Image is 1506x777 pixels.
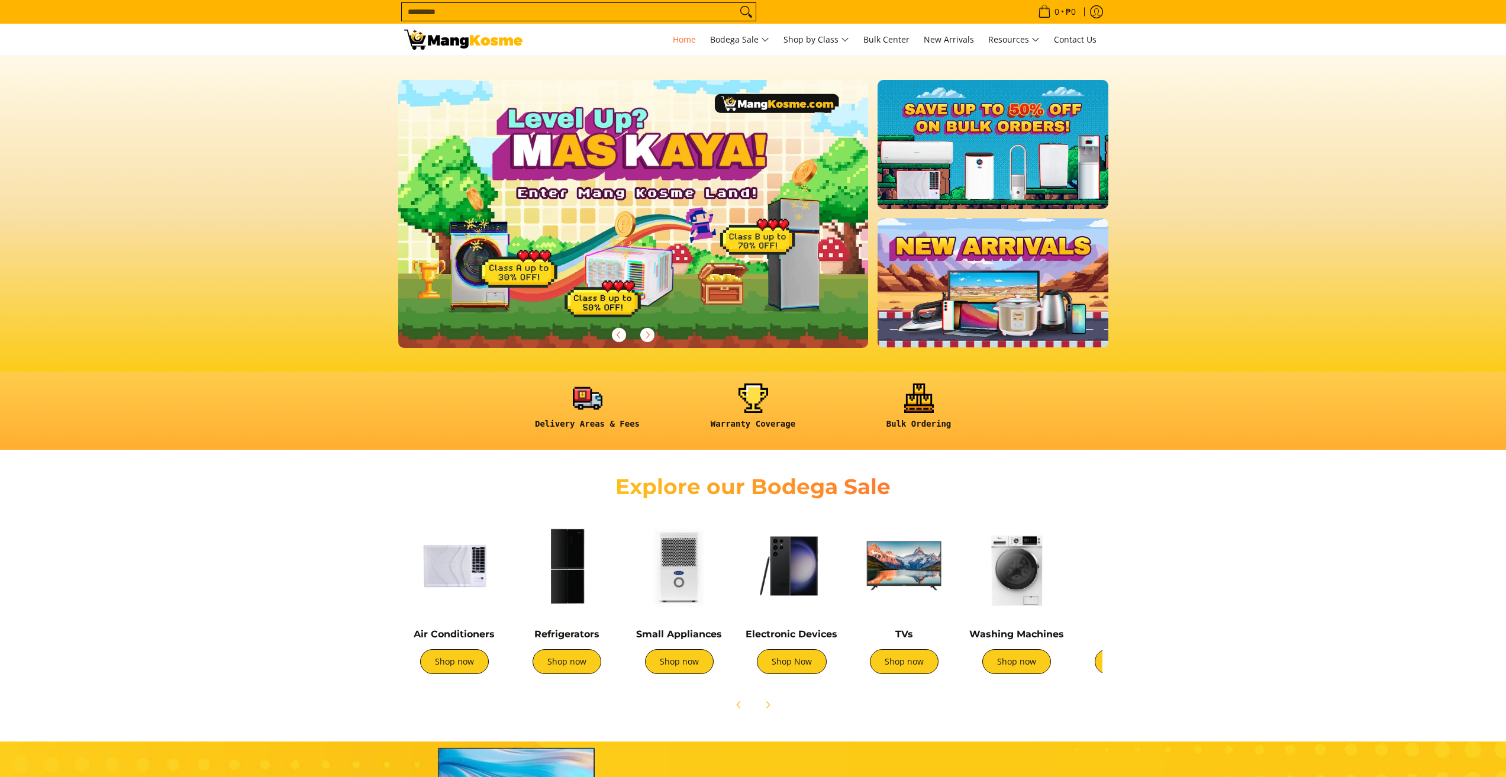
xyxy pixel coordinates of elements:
a: Home [667,24,702,56]
a: Shop by Class [778,24,855,56]
span: Shop by Class [783,33,849,47]
img: Electronic Devices [741,515,842,616]
a: Electronic Devices [746,628,837,640]
span: Contact Us [1054,34,1097,45]
a: <h6><strong>Bulk Ordering</strong></h6> [842,383,996,439]
span: • [1034,5,1079,18]
span: ₱0 [1064,8,1078,16]
button: Next [754,692,781,718]
a: Shop Now [757,649,827,674]
span: Bulk Center [863,34,910,45]
a: Shop now [533,649,601,674]
a: Shop now [870,649,939,674]
span: 0 [1053,8,1061,16]
span: Home [673,34,696,45]
a: Bodega Sale [704,24,775,56]
a: <h6><strong>Warranty Coverage</strong></h6> [676,383,830,439]
nav: Main Menu [534,24,1102,56]
span: Bodega Sale [710,33,769,47]
img: Small Appliances [629,515,730,616]
a: Contact Us [1048,24,1102,56]
button: Search [737,3,756,21]
a: Air Conditioners [414,628,495,640]
img: Gaming desktop banner [398,80,869,348]
img: Air Conditioners [404,515,505,616]
img: Cookers [1079,515,1179,616]
h2: Explore our Bodega Sale [582,473,925,500]
a: Refrigerators [534,628,599,640]
a: Bulk Center [857,24,915,56]
img: TVs [854,515,954,616]
button: Next [634,322,660,348]
img: Washing Machines [966,515,1067,616]
span: Resources [988,33,1040,47]
a: <h6><strong>Delivery Areas & Fees</strong></h6> [511,383,665,439]
img: Refrigerators [517,515,617,616]
button: Previous [606,322,632,348]
a: Resources [982,24,1046,56]
a: New Arrivals [918,24,980,56]
a: Shop now [420,649,489,674]
button: Previous [726,692,752,718]
a: Washing Machines [969,628,1064,640]
a: TVs [895,628,913,640]
a: Shop now [982,649,1051,674]
a: Shop now [645,649,714,674]
a: Shop now [1095,649,1163,674]
a: Small Appliances [636,628,722,640]
span: New Arrivals [924,34,974,45]
img: Mang Kosme: Your Home Appliances Warehouse Sale Partner! [404,30,523,50]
